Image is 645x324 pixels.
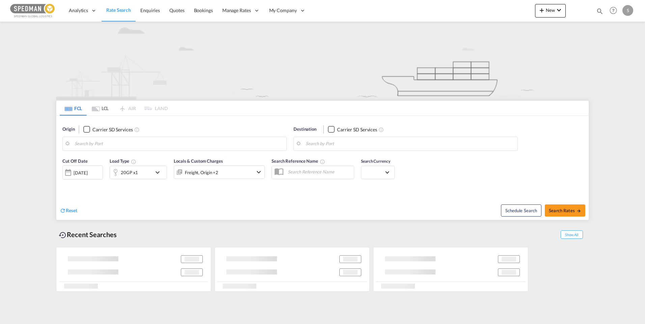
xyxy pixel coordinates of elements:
[320,159,325,164] md-icon: Your search will be saved by the below given name
[66,207,77,213] span: Reset
[538,7,563,13] span: New
[535,4,566,18] button: icon-plus 400-fgNewicon-chevron-down
[501,204,541,217] button: Note: By default Schedule search will only considerorigin ports, destination ports and cut off da...
[110,166,167,179] div: 20GP x1icon-chevron-down
[110,158,136,164] span: Load Type
[555,6,563,14] md-icon: icon-chevron-down
[56,227,119,242] div: Recent Searches
[106,7,131,13] span: Rate Search
[549,208,581,213] span: Search Rates
[131,159,136,164] md-icon: Select multiple loads to view rates
[538,6,546,14] md-icon: icon-plus 400-fg
[87,101,114,116] md-tab-item: LCL
[269,7,297,14] span: My Company
[622,5,633,16] div: S
[608,5,622,17] div: Help
[222,7,251,14] span: Manage Rates
[153,168,165,176] md-icon: icon-chevron-down
[174,165,265,179] div: Freight Origin Destination Dock Stuffingicon-chevron-down
[284,167,354,177] input: Search Reference Name
[361,159,390,164] span: Search Currency
[174,158,223,164] span: Locals & Custom Charges
[337,126,377,133] div: Carrier SD Services
[134,127,140,132] md-icon: Unchecked: Search for CY (Container Yard) services for all selected carriers.Checked : Search for...
[561,230,583,239] span: Show All
[577,208,581,213] md-icon: icon-arrow-right
[74,170,87,176] div: [DATE]
[545,204,585,217] button: Search Ratesicon-arrow-right
[608,5,619,16] span: Help
[306,139,514,149] input: Search by Port
[194,7,213,13] span: Bookings
[60,207,77,215] div: icon-refreshReset
[60,207,66,214] md-icon: icon-refresh
[169,7,184,13] span: Quotes
[62,158,88,164] span: Cut Off Date
[83,126,133,133] md-checkbox: Checkbox No Ink
[69,7,88,14] span: Analytics
[60,101,168,116] md-pagination-wrapper: Use the left and right arrow keys to navigate between tabs
[75,139,283,149] input: Search by Port
[255,168,263,176] md-icon: icon-chevron-down
[56,116,589,220] div: Origin Checkbox No InkUnchecked: Search for CY (Container Yard) services for all selected carrier...
[59,231,67,239] md-icon: icon-backup-restore
[328,126,377,133] md-checkbox: Checkbox No Ink
[185,168,218,177] div: Freight Origin Destination Dock Stuffing
[62,179,67,188] md-datepicker: Select
[596,7,604,18] div: icon-magnify
[378,127,384,132] md-icon: Unchecked: Search for CY (Container Yard) services for all selected carriers.Checked : Search for...
[10,3,56,18] img: c12ca350ff1b11efb6b291369744d907.png
[62,126,75,133] span: Origin
[92,126,133,133] div: Carrier SD Services
[140,7,160,13] span: Enquiries
[596,7,604,15] md-icon: icon-magnify
[365,167,391,177] md-select: Select Currency
[56,22,589,100] img: new-FCL.png
[60,101,87,116] md-tab-item: FCL
[121,168,138,177] div: 20GP x1
[62,165,103,180] div: [DATE]
[272,158,325,164] span: Search Reference Name
[293,126,316,133] span: Destination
